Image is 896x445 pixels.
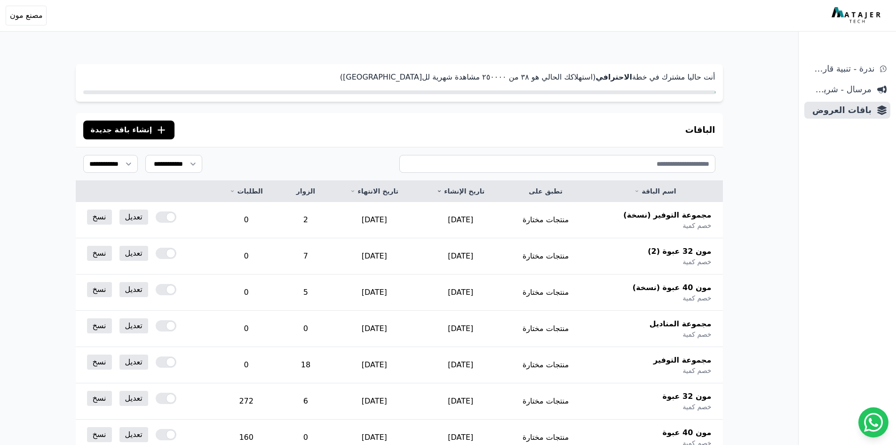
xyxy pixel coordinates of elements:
[504,275,588,311] td: منتجات مختارة
[653,355,711,366] span: مجموعة التوفير
[280,275,331,311] td: 5
[10,10,42,21] span: مصنع مون
[682,221,711,230] span: خصم كمية
[331,383,418,420] td: [DATE]
[648,246,711,257] span: مون 32 عبوة (2)
[119,246,148,261] a: تعديل
[504,238,588,275] td: منتجات مختارة
[119,210,148,225] a: تعديل
[87,427,112,442] a: نسخ
[418,275,504,311] td: [DATE]
[331,238,418,275] td: [DATE]
[331,202,418,238] td: [DATE]
[91,124,152,136] span: إنشاء باقة جديدة
[663,427,712,438] span: مون 40 عبوة
[87,282,112,297] a: نسخ
[599,186,711,196] a: اسم الباقة
[682,257,711,267] span: خصم كمية
[331,347,418,383] td: [DATE]
[6,6,47,25] button: مصنع مون
[342,186,406,196] a: تاريخ الانتهاء
[623,210,711,221] span: مجموعة التوفير (نسخة)
[595,73,632,81] strong: الاحترافي
[83,121,175,139] button: إنشاء باقة جديدة
[663,391,712,402] span: مون 32 عبوة
[280,238,331,275] td: 7
[504,347,588,383] td: منتجات مختارة
[119,355,148,370] a: تعديل
[331,275,418,311] td: [DATE]
[87,318,112,333] a: نسخ
[682,366,711,375] span: خصم كمية
[808,104,872,117] span: باقات العروض
[418,311,504,347] td: [DATE]
[650,318,712,330] span: مجموعة المناديل
[418,383,504,420] td: [DATE]
[212,238,280,275] td: 0
[280,347,331,383] td: 18
[87,246,112,261] a: نسخ
[212,347,280,383] td: 0
[633,282,712,293] span: مون 40 عبوة (نسخة)
[223,186,269,196] a: الطلبات
[212,202,280,238] td: 0
[331,311,418,347] td: [DATE]
[418,202,504,238] td: [DATE]
[682,330,711,339] span: خصم كمية
[280,311,331,347] td: 0
[87,355,112,370] a: نسخ
[280,181,331,202] th: الزوار
[83,72,715,83] p: أنت حاليا مشترك في خطة (استهلاكك الحالي هو ۳٨ من ٢٥۰۰۰۰ مشاهدة شهرية لل[GEOGRAPHIC_DATA])
[504,181,588,202] th: تطبق على
[808,83,872,96] span: مرسال - شريط دعاية
[504,383,588,420] td: منتجات مختارة
[212,275,280,311] td: 0
[280,383,331,420] td: 6
[504,202,588,238] td: منتجات مختارة
[212,311,280,347] td: 0
[119,427,148,442] a: تعديل
[418,238,504,275] td: [DATE]
[808,62,874,75] span: ندرة - تنبية قارب علي النفاذ
[119,391,148,406] a: تعديل
[418,347,504,383] td: [DATE]
[504,311,588,347] td: منتجات مختارة
[682,402,711,412] span: خصم كمية
[280,202,331,238] td: 2
[87,391,112,406] a: نسخ
[429,186,492,196] a: تاريخ الإنشاء
[682,293,711,303] span: خصم كمية
[87,210,112,225] a: نسخ
[119,318,148,333] a: تعديل
[119,282,148,297] a: تعديل
[212,383,280,420] td: 272
[685,123,715,137] h3: الباقات
[832,7,883,24] img: MatajerTech Logo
